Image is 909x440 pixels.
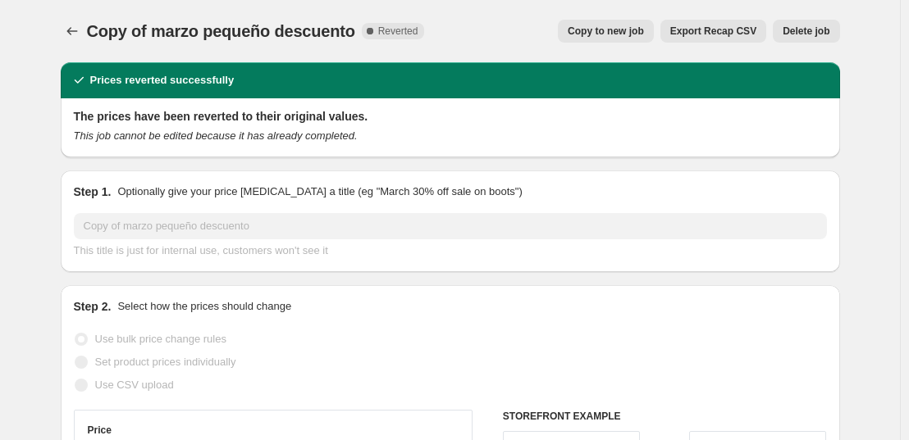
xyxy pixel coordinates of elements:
input: 30% off holiday sale [74,213,827,239]
span: Copy of marzo pequeño descuento [87,22,355,40]
i: This job cannot be edited because it has already completed. [74,129,358,142]
span: Use bulk price change rules [95,333,226,345]
h2: Step 1. [74,184,112,200]
h2: Prices reverted successfully [90,72,235,88]
button: Copy to new job [558,20,654,43]
h2: Step 2. [74,298,112,315]
button: Export Recap CSV [660,20,766,43]
h6: STOREFRONT EXAMPLE [503,410,827,423]
h2: The prices have been reverted to their original values. [74,108,827,125]
span: Copy to new job [568,25,644,38]
button: Delete job [773,20,839,43]
span: Use CSV upload [95,379,174,391]
button: Price change jobs [61,20,84,43]
span: Set product prices individually [95,356,236,368]
span: Export Recap CSV [670,25,756,38]
h3: Price [88,424,112,437]
p: Select how the prices should change [117,298,291,315]
span: Reverted [378,25,418,38]
p: Optionally give your price [MEDICAL_DATA] a title (eg "March 30% off sale on boots") [117,184,522,200]
span: Delete job [783,25,829,38]
span: This title is just for internal use, customers won't see it [74,244,328,256]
